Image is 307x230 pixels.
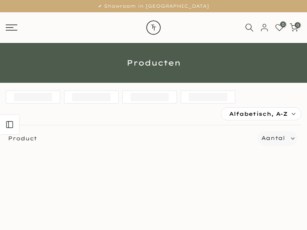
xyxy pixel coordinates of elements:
[6,59,301,67] h1: Producten
[221,108,301,120] label: Alfabetisch, A-Z
[229,108,287,120] span: Alfabetisch, A-Z
[295,22,300,28] span: 0
[10,2,297,10] p: ✔ Showroom in [GEOGRAPHIC_DATA]
[140,12,167,43] img: trend-table
[280,21,286,27] span: 0
[261,133,285,143] label: Aantal
[3,131,254,146] span: Product
[290,23,298,32] a: 0
[275,23,284,32] a: 0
